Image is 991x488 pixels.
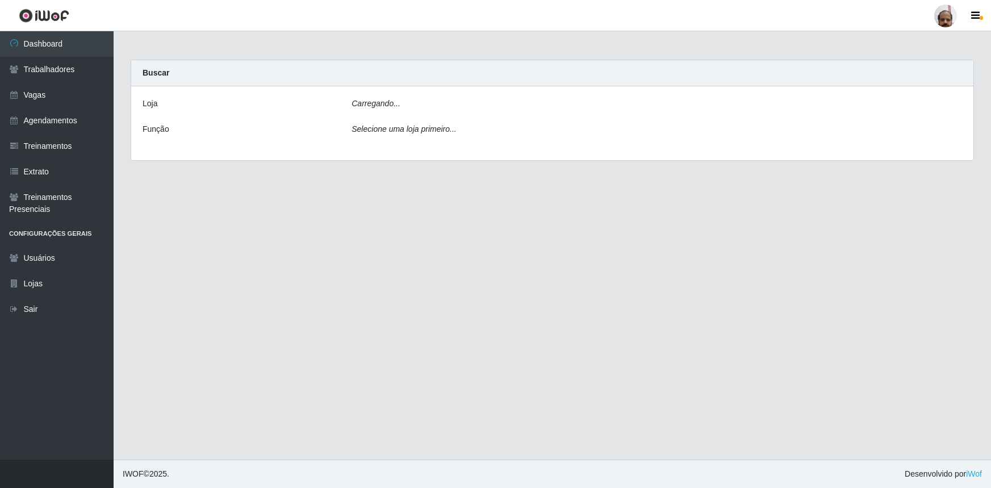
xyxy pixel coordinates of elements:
[352,99,400,108] i: Carregando...
[143,98,157,110] label: Loja
[123,469,144,478] span: IWOF
[352,124,456,134] i: Selecione uma loja primeiro...
[143,68,169,77] strong: Buscar
[19,9,69,23] img: CoreUI Logo
[143,123,169,135] label: Função
[905,468,982,480] span: Desenvolvido por
[123,468,169,480] span: © 2025 .
[966,469,982,478] a: iWof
